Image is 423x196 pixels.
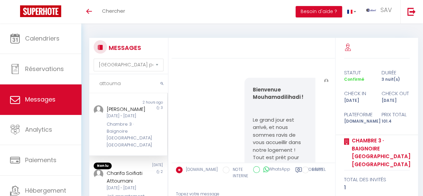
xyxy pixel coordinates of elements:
[309,167,326,174] label: RAPPEL
[340,118,377,125] div: [DOMAIN_NAME]
[128,100,167,105] div: 2 hours ago
[94,169,103,179] img: ...
[377,118,414,125] div: 101.4
[25,125,52,134] span: Analytics
[253,86,303,101] strong: Bienvenue Mouhamadilihadi !
[20,5,61,17] img: Super Booking
[377,111,414,119] div: Prix total
[366,9,376,12] img: ...
[94,162,112,169] span: Non lu
[107,121,148,148] div: Chambre 3 · Baignoire [GEOGRAPHIC_DATA] [GEOGRAPHIC_DATA]
[377,97,414,104] div: [DATE]
[25,156,57,164] span: Paiements
[377,76,414,83] div: 3 nuit(s)
[340,111,377,119] div: Plateforme
[94,105,103,115] img: ...
[25,186,66,195] span: Hébergement
[25,65,64,73] span: Réservations
[340,97,377,104] div: [DATE]
[102,7,125,14] span: Chercher
[296,6,342,17] button: Besoin d'aide ?
[107,113,148,119] div: [DATE] - [DATE]
[89,74,168,93] input: Rechercher un mot clé
[344,176,410,184] div: total des invités
[161,169,163,174] span: 2
[340,69,377,77] div: statut
[25,95,56,104] span: Messages
[324,79,328,83] img: ...
[107,169,148,185] div: Charifa Soifiati Attoumani
[161,105,163,110] span: 3
[349,137,411,168] a: Chambre 3 · Baignoire [GEOGRAPHIC_DATA] [GEOGRAPHIC_DATA]
[183,167,218,174] label: [DOMAIN_NAME]
[377,69,414,77] div: durée
[128,162,167,169] div: [DATE]
[260,166,290,174] label: WhatsApp
[344,76,364,82] span: Confirmé
[407,7,416,16] img: logout
[107,185,148,191] div: [DATE] - [DATE]
[377,89,414,97] div: check out
[340,89,377,97] div: check in
[344,184,410,192] div: 1
[25,34,60,43] span: Calendriers
[229,167,248,179] label: NOTE INTERNE
[107,105,148,113] div: [PERSON_NAME]
[107,40,141,55] h3: MESSAGES
[381,6,392,14] span: SAV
